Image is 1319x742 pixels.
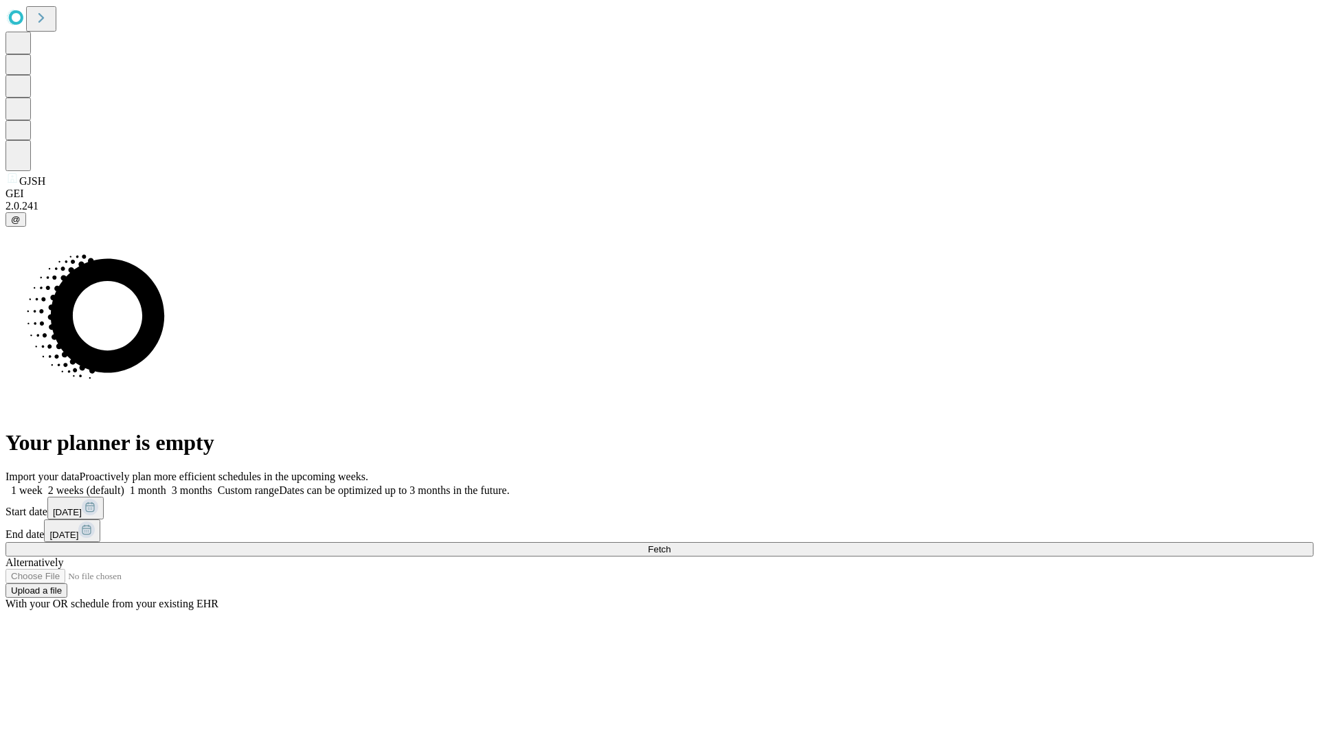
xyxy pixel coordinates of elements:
span: Fetch [648,544,670,554]
button: [DATE] [47,497,104,519]
div: 2.0.241 [5,200,1314,212]
span: Proactively plan more efficient schedules in the upcoming weeks. [80,471,368,482]
button: Fetch [5,542,1314,556]
h1: Your planner is empty [5,430,1314,456]
span: With your OR schedule from your existing EHR [5,598,218,609]
span: 1 week [11,484,43,496]
button: @ [5,212,26,227]
span: GJSH [19,175,45,187]
span: Custom range [218,484,279,496]
span: @ [11,214,21,225]
button: [DATE] [44,519,100,542]
span: 2 weeks (default) [48,484,124,496]
span: 1 month [130,484,166,496]
span: [DATE] [49,530,78,540]
button: Upload a file [5,583,67,598]
span: Dates can be optimized up to 3 months in the future. [279,484,509,496]
span: Import your data [5,471,80,482]
div: Start date [5,497,1314,519]
span: 3 months [172,484,212,496]
div: End date [5,519,1314,542]
span: [DATE] [53,507,82,517]
div: GEI [5,188,1314,200]
span: Alternatively [5,556,63,568]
